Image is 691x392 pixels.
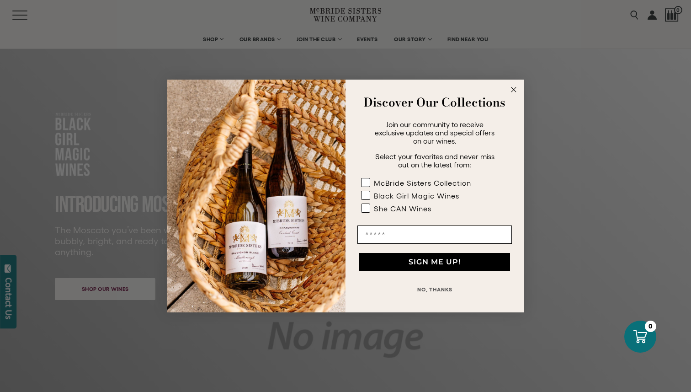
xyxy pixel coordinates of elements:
[508,84,519,95] button: Close dialog
[374,204,431,213] div: She CAN Wines
[167,80,345,312] img: 42653730-7e35-4af7-a99d-12bf478283cf.jpeg
[364,93,505,111] strong: Discover Our Collections
[374,179,471,187] div: McBride Sisters Collection
[357,280,512,299] button: NO, THANKS
[357,226,512,244] input: Email
[374,192,459,200] div: Black Girl Magic Wines
[645,321,656,332] div: 0
[375,120,494,145] span: Join our community to receive exclusive updates and special offers on our wines.
[375,152,494,169] span: Select your favorites and never miss out on the latest from:
[359,253,510,271] button: SIGN ME UP!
